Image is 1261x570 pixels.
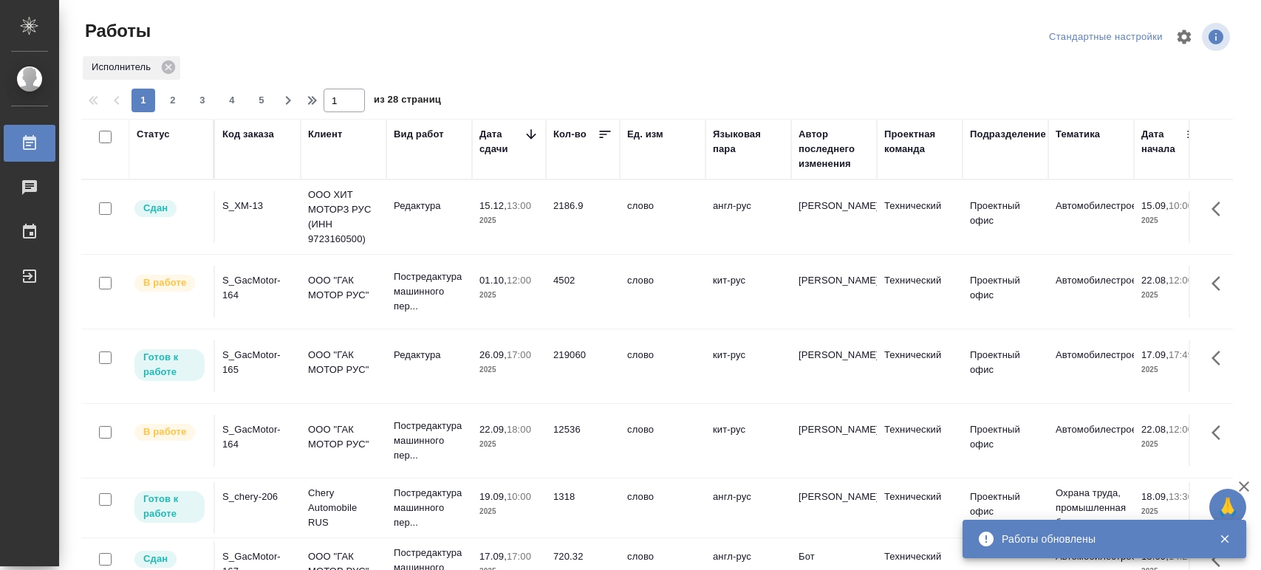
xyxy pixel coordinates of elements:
[308,348,379,377] p: ООО "ГАК МОТОР РУС"
[1203,340,1238,376] button: Здесь прячутся важные кнопки
[877,415,963,467] td: Технический
[137,127,170,142] div: Статус
[222,273,293,303] div: S_GacMotor-164
[791,482,877,534] td: [PERSON_NAME]
[479,551,507,562] p: 17.09,
[1056,199,1127,213] p: Автомобилестроение
[507,275,531,286] p: 12:00
[394,419,465,463] p: Постредактура машинного пер...
[963,266,1048,317] td: Проектный офис
[479,491,507,502] p: 19.09,
[250,89,273,112] button: 5
[1141,363,1200,377] p: 2025
[479,424,507,435] p: 22.09,
[394,269,465,314] p: Постредактура машинного пер...
[479,349,507,360] p: 26.09,
[1056,348,1127,363] p: Автомобилестроение
[705,266,791,317] td: кит-рус
[705,340,791,392] td: кит-рус
[1169,491,1193,502] p: 13:30
[308,188,379,247] p: ООО ХИТ МОТОРЗ РУС (ИНН 9723160500)
[394,348,465,363] p: Редактура
[507,200,531,211] p: 13:00
[92,60,156,75] p: Исполнитель
[1203,482,1238,518] button: Здесь прячутся важные кнопки
[222,199,293,213] div: S_XM-13
[133,199,206,219] div: Менеджер проверил работу исполнителя, передает ее на следующий этап
[133,273,206,293] div: Исполнитель выполняет работу
[620,482,705,534] td: слово
[394,127,444,142] div: Вид работ
[1141,437,1200,452] p: 2025
[479,288,539,303] p: 2025
[1141,504,1200,519] p: 2025
[877,191,963,243] td: Технический
[222,127,274,142] div: Код заказа
[507,349,531,360] p: 17:00
[1166,19,1202,55] span: Настроить таблицу
[308,422,379,452] p: ООО "ГАК МОТОР РУС"
[479,437,539,452] p: 2025
[1141,275,1169,286] p: 22.08,
[133,490,206,524] div: Исполнитель может приступить к работе
[799,127,869,171] div: Автор последнего изменения
[1141,349,1169,360] p: 17.09,
[791,266,877,317] td: [PERSON_NAME]
[1002,532,1197,546] div: Работы обновлены
[620,266,705,317] td: слово
[705,415,791,467] td: кит-рус
[963,482,1048,534] td: Проектный офис
[1209,532,1240,546] button: Закрыть
[1141,491,1169,502] p: 18.09,
[627,127,663,142] div: Ед. изм
[546,415,620,467] td: 12536
[553,127,587,142] div: Кол-во
[877,482,963,534] td: Технический
[479,275,507,286] p: 01.10,
[479,504,539,519] p: 2025
[222,348,293,377] div: S_GacMotor-165
[143,201,168,216] p: Сдан
[1141,288,1200,303] p: 2025
[308,127,342,142] div: Клиент
[705,482,791,534] td: англ-рус
[1141,424,1169,435] p: 22.08,
[143,552,168,566] p: Сдан
[1141,200,1169,211] p: 15.09,
[1203,266,1238,301] button: Здесь прячутся важные кнопки
[133,348,206,382] div: Исполнитель может приступить к работе
[705,191,791,243] td: англ-рус
[308,486,379,530] p: Chery Automobile RUS
[394,199,465,213] p: Редактура
[308,273,379,303] p: ООО "ГАК МОТОР РУС"
[1169,349,1193,360] p: 17:49
[507,551,531,562] p: 17:00
[1215,492,1240,523] span: 🙏
[1202,23,1233,51] span: Посмотреть информацию
[1141,213,1200,228] p: 2025
[133,549,206,569] div: Менеджер проверил работу исполнителя, передает ее на следующий этап
[791,340,877,392] td: [PERSON_NAME]
[877,340,963,392] td: Технический
[1169,424,1193,435] p: 12:00
[83,56,180,80] div: Исполнитель
[161,89,185,112] button: 2
[791,191,877,243] td: [PERSON_NAME]
[479,127,524,157] div: Дата сдачи
[143,425,186,439] p: В работе
[1169,200,1193,211] p: 10:00
[963,191,1048,243] td: Проектный офис
[507,491,531,502] p: 10:00
[81,19,151,43] span: Работы
[1056,273,1127,288] p: Автомобилестроение
[222,422,293,452] div: S_GacMotor-164
[1169,275,1193,286] p: 12:00
[791,415,877,467] td: [PERSON_NAME]
[884,127,955,157] div: Проектная команда
[620,415,705,467] td: слово
[374,91,441,112] span: из 28 страниц
[222,490,293,504] div: S_chery-206
[1209,489,1246,526] button: 🙏
[620,191,705,243] td: слово
[1056,422,1127,437] p: Автомобилестроение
